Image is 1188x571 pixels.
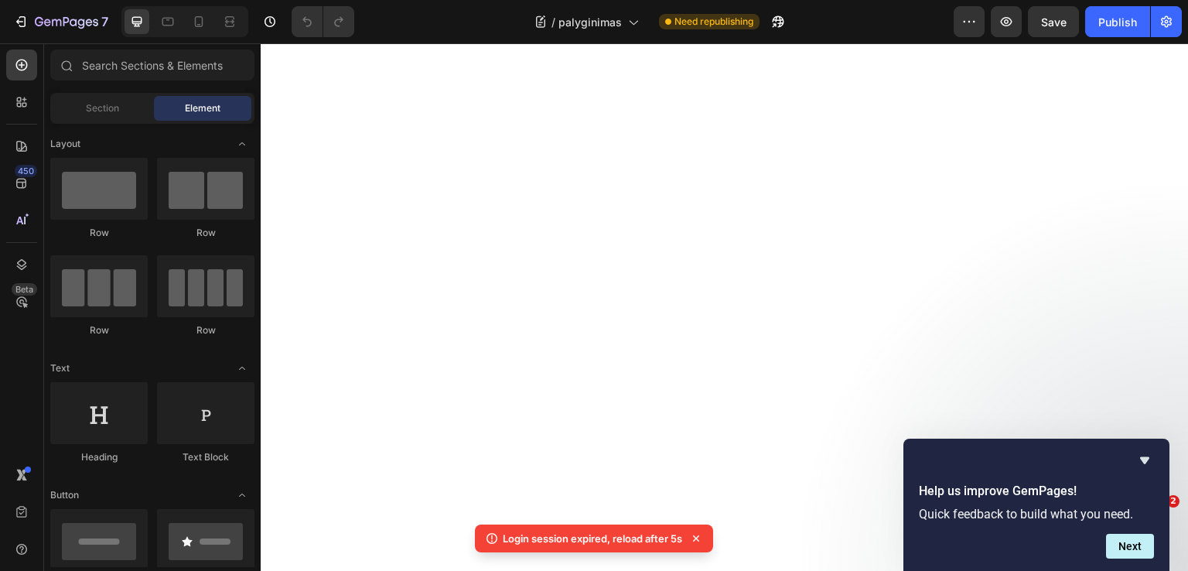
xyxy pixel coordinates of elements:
input: Search Sections & Elements [50,50,254,80]
span: Layout [50,137,80,151]
span: palyginimas [558,14,622,30]
span: Element [185,101,220,115]
div: Heading [50,450,148,464]
iframe: Design area [261,43,1188,571]
span: Section [86,101,119,115]
button: Hide survey [1135,451,1154,470]
div: Row [50,226,148,240]
span: Button [50,488,79,502]
div: Row [50,323,148,337]
span: Save [1041,15,1067,29]
span: Toggle open [230,483,254,508]
span: / [551,14,555,30]
span: Text [50,361,70,375]
div: Row [157,323,254,337]
p: Login session expired, reload after 5s [503,531,682,546]
h2: Help us improve GemPages! [919,482,1154,501]
button: Next question [1106,534,1154,559]
span: Toggle open [230,356,254,381]
span: Toggle open [230,132,254,156]
button: Publish [1085,6,1150,37]
span: 2 [1167,495,1179,508]
div: Row [157,226,254,240]
div: Text Block [157,450,254,464]
div: Publish [1098,14,1137,30]
button: 7 [6,6,115,37]
div: 450 [15,165,37,177]
button: Save [1028,6,1079,37]
div: Help us improve GemPages! [919,451,1154,559]
p: Quick feedback to build what you need. [919,507,1154,521]
div: Beta [12,283,37,296]
p: 7 [101,12,108,31]
div: Undo/Redo [292,6,354,37]
span: Need republishing [674,15,753,29]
